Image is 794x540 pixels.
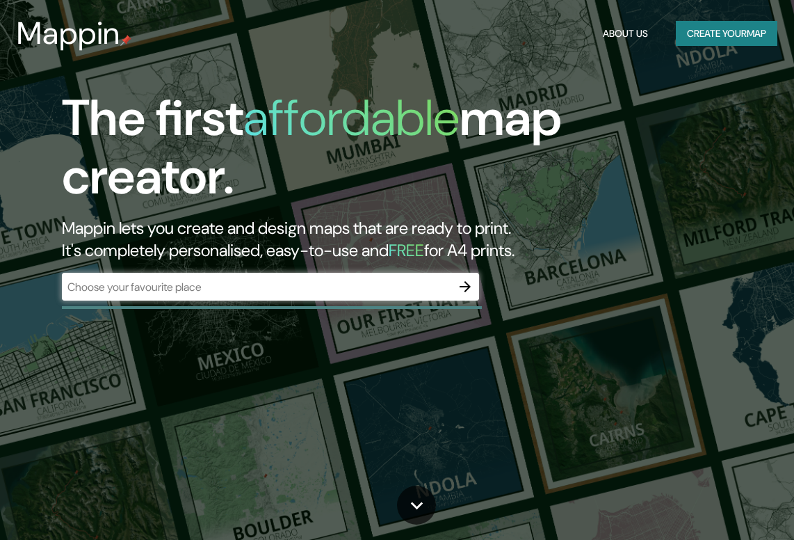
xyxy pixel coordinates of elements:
[597,21,654,47] button: About Us
[17,15,120,51] h3: Mappin
[62,89,697,217] h1: The first map creator.
[243,86,460,150] h1: affordable
[120,35,131,46] img: mappin-pin
[62,279,451,295] input: Choose your favourite place
[389,239,424,261] h5: FREE
[62,217,697,262] h2: Mappin lets you create and design maps that are ready to print. It's completely personalised, eas...
[676,21,777,47] button: Create yourmap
